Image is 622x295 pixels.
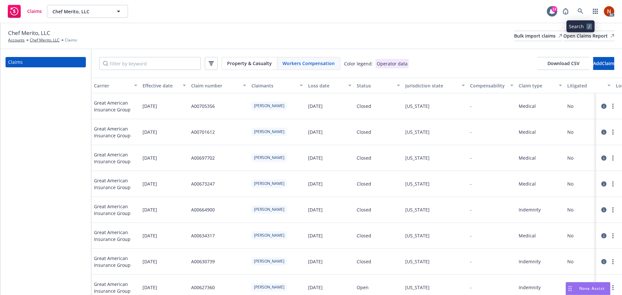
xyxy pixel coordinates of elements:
[191,82,239,89] div: Claim number
[357,180,371,187] div: Closed
[559,5,572,18] a: Report a Bug
[308,82,344,89] div: Loss date
[567,258,573,265] div: No
[519,154,536,161] div: Medical
[405,284,430,291] div: [US_STATE]
[191,284,215,291] div: A00627360
[227,60,272,67] span: Property & Casualty
[357,258,371,265] div: Closed
[609,154,617,162] a: more
[609,180,617,188] a: more
[94,125,137,139] span: Great American Insurance Group
[470,154,472,161] div: -
[308,180,323,187] div: [DATE]
[143,284,157,291] span: [DATE]
[308,258,323,265] div: [DATE]
[609,232,617,240] a: more
[27,9,42,14] span: Claims
[593,57,614,70] button: AddClaim
[405,82,458,89] div: Jurisdiction state
[143,129,157,135] span: [DATE]
[566,282,574,295] div: Drag to move
[254,233,284,238] span: [PERSON_NAME]
[563,31,614,41] a: Open Claims Report
[254,181,284,187] span: [PERSON_NAME]
[191,180,215,187] div: A00673247
[94,177,137,191] span: Great American Insurance Group
[191,206,215,213] div: A00664900
[52,8,109,15] span: Chef Merito, LLC
[94,203,137,217] span: Great American Insurance Group
[30,37,60,43] a: Chef Merito, LLC
[519,258,541,265] div: Indemnity
[305,78,354,93] button: Loss date
[308,232,323,239] div: [DATE]
[547,60,580,66] span: Download CSV
[189,78,249,93] button: Claim number
[567,206,573,213] div: No
[405,103,430,109] div: [US_STATE]
[574,5,587,18] a: Search
[8,37,25,43] a: Accounts
[191,154,215,161] div: A00697702
[354,78,403,93] button: Status
[470,82,506,89] div: Compensability
[470,129,472,135] div: -
[143,180,157,187] span: [DATE]
[537,57,589,70] button: Download CSV
[249,78,305,93] button: Claimants
[143,206,157,213] span: [DATE]
[357,206,371,213] div: Closed
[191,129,215,135] div: A00701612
[519,284,541,291] div: Indemnity
[94,99,137,113] span: Great American Insurance Group
[357,154,371,161] div: Closed
[254,103,284,109] span: [PERSON_NAME]
[308,129,323,135] div: [DATE]
[143,103,157,109] span: [DATE]
[191,232,215,239] div: A00634317
[65,37,77,43] span: Claims
[143,154,157,161] span: [DATE]
[567,232,573,239] div: No
[519,180,536,187] div: Medical
[251,82,296,89] div: Claimants
[308,206,323,213] div: [DATE]
[8,29,50,37] span: Chef Merito, LLC
[8,57,23,67] div: Claims
[551,6,557,12] div: 13
[308,103,323,109] div: [DATE]
[375,59,409,68] div: Operator data
[470,180,472,187] div: -
[191,258,215,265] div: A00630739
[344,60,373,67] div: Color legend:
[254,207,284,212] span: [PERSON_NAME]
[519,129,536,135] div: Medical
[91,78,140,93] button: Carrier
[94,151,137,165] span: Great American Insurance Group
[94,281,137,294] span: Great American Insurance Group
[567,103,573,109] div: No
[405,206,430,213] div: [US_STATE]
[593,60,614,66] span: Add Claim
[579,286,605,291] span: Nova Assist
[405,232,430,239] div: [US_STATE]
[519,232,536,239] div: Medical
[282,60,335,67] span: Workers Compensation
[565,78,613,93] button: Litigated
[357,82,393,89] div: Status
[405,180,430,187] div: [US_STATE]
[604,6,614,17] img: photo
[191,103,215,109] div: A00705356
[567,129,573,135] div: No
[47,5,128,18] button: Chef Merito, LLC
[99,57,201,70] input: Filter by keyword
[254,284,284,290] span: [PERSON_NAME]
[519,103,536,109] div: Medical
[609,128,617,136] a: more
[403,78,467,93] button: Jurisdiction state
[609,102,617,110] a: more
[470,258,472,265] div: -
